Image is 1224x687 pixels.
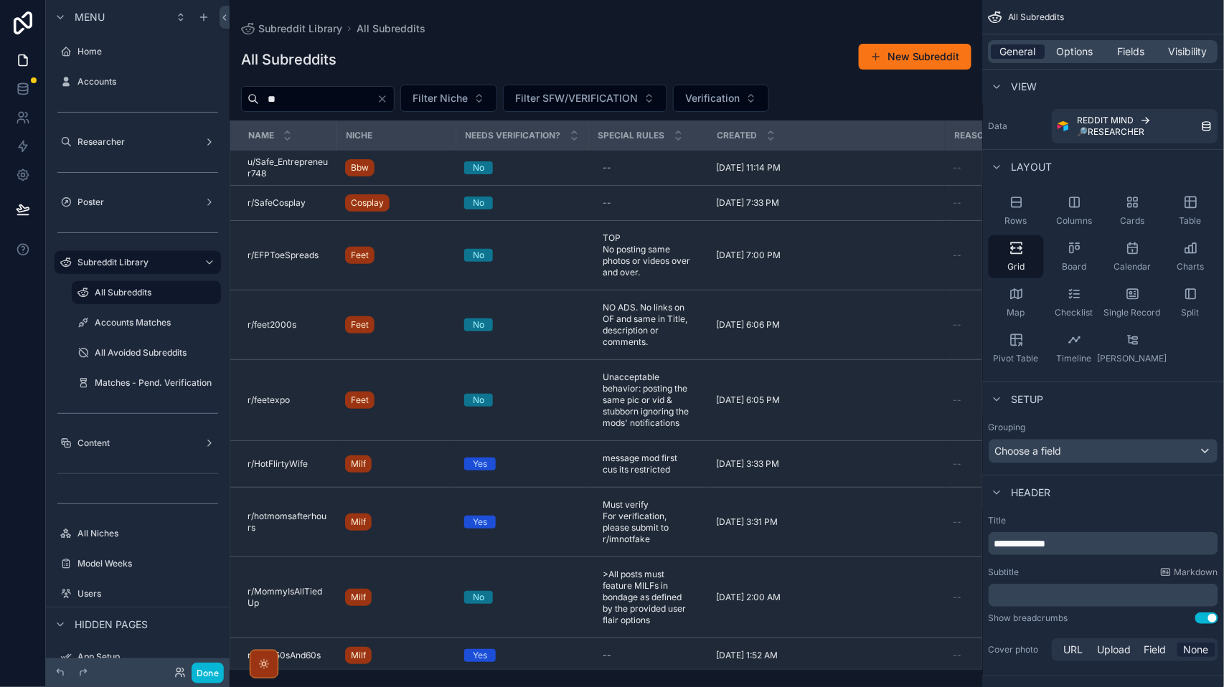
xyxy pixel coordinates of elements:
button: Grid [989,235,1044,278]
span: Fields [1119,44,1146,59]
span: Field [1144,643,1167,657]
a: Subreddit Library [55,251,221,274]
span: Reason [955,130,991,141]
span: Markdown [1174,567,1218,578]
span: Checklist [1055,307,1093,318]
a: Accounts Matches [72,311,221,334]
span: Rows [1005,215,1027,227]
a: App Setup [55,645,221,668]
img: Airtable Logo [1058,120,1069,132]
a: All Subreddits [72,281,221,304]
label: All Niches [77,528,218,539]
label: Data [989,120,1046,132]
button: [PERSON_NAME] [1105,327,1160,370]
button: Split [1163,281,1218,324]
span: Special Rules [598,130,665,141]
button: Columns [1047,189,1102,232]
span: NICHE [347,130,373,141]
button: Single Record [1105,281,1160,324]
span: Table [1180,215,1202,227]
a: Accounts [55,70,221,93]
span: Needs Verification? [466,130,561,141]
span: General [1001,44,1037,59]
span: Options [1057,44,1093,59]
a: Content [55,432,221,455]
span: Charts [1177,261,1205,273]
span: [PERSON_NAME] [1098,353,1167,364]
label: Accounts Matches [95,317,218,328]
label: Researcher [77,136,198,148]
label: Poster [77,196,198,208]
div: scrollable content [989,532,1218,555]
div: scrollable content [989,584,1218,607]
a: Markdown [1160,567,1218,578]
span: Header [1012,485,1051,500]
button: Charts [1163,235,1218,278]
span: Calendar [1114,261,1152,273]
button: Timeline [1047,327,1102,370]
label: All Subreddits [95,287,212,298]
span: Columns [1057,215,1093,227]
span: Single Record [1104,307,1161,318]
span: View [1012,80,1037,94]
button: Choose a field [989,439,1218,463]
button: Calendar [1105,235,1160,278]
span: 🔎RESEARCHER [1078,126,1145,138]
a: REDDIT MIND🔎RESEARCHER [1052,109,1218,143]
label: Users [77,588,218,600]
label: Matches - Pend. Verification [95,377,218,389]
span: Layout [1012,160,1053,174]
span: Map [1007,307,1025,318]
span: Timeline [1057,353,1092,364]
button: Rows [989,189,1044,232]
span: Hidden pages [75,617,148,632]
label: Subtitle [989,567,1020,578]
label: Content [77,437,198,449]
span: Visibility [1169,44,1208,59]
div: Show breadcrumbs [989,612,1068,624]
label: Grouping [989,422,1026,433]
span: Grid [1008,261,1025,273]
button: Done [192,663,224,683]
label: All Avoided Subreddits [95,347,218,359]
button: Pivot Table [989,327,1044,370]
span: Menu [75,10,105,24]
a: Home [55,40,221,63]
label: App Setup [77,651,218,663]
a: Poster [55,191,221,214]
span: REDDIT MIND [1078,115,1134,126]
label: Title [989,515,1218,526]
span: NAME [248,130,274,141]
button: Table [1163,189,1218,232]
label: Accounts [77,76,218,87]
span: All Subreddits [1009,11,1065,23]
label: Cover photo [989,644,1046,655]
a: Matches - Pend. Verification [72,371,221,394]
a: All Niches [55,522,221,545]
label: Model Weeks [77,558,218,569]
button: Cards [1105,189,1160,232]
span: Board [1063,261,1087,273]
label: Home [77,46,218,57]
a: Researcher [55,131,221,153]
span: Upload [1098,643,1131,657]
span: Split [1182,307,1200,318]
span: URL [1064,643,1083,657]
span: None [1184,643,1209,657]
span: Choose a field [995,445,1062,457]
span: Pivot Table [994,353,1039,364]
a: Model Weeks [55,552,221,575]
span: Cards [1121,215,1145,227]
label: Subreddit Library [77,257,192,268]
a: Users [55,582,221,605]
a: All Avoided Subreddits [72,341,221,364]
span: Created [717,130,758,141]
button: Board [1047,235,1102,278]
span: Setup [1012,392,1044,407]
button: Map [989,281,1044,324]
button: Checklist [1047,281,1102,324]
